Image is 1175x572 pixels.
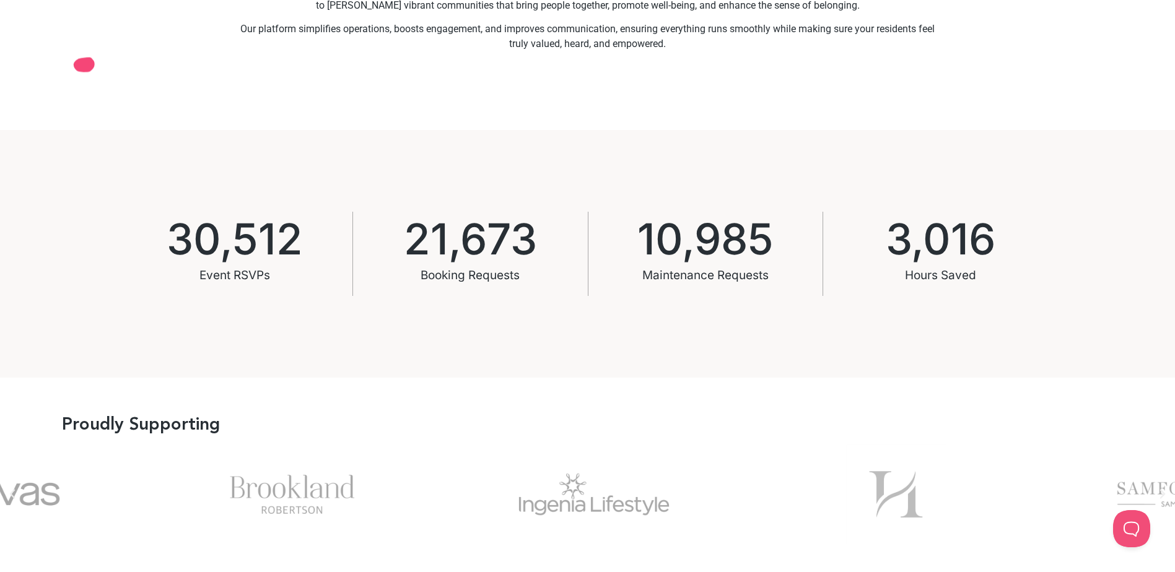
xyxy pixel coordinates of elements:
[167,261,303,290] div: Event RSVPs
[637,218,774,261] span: 10,985
[6,488,19,500] div: Previous slide
[886,261,995,290] div: Hours Saved
[886,218,995,261] span: 3,016
[1156,488,1169,500] div: Next slide
[1113,510,1150,547] iframe: Toggle Customer Support
[235,22,940,51] p: Our platform simplifies operations, boosts engagement, and improves communication, ensuring every...
[157,444,428,544] div: Brookland
[167,218,303,261] span: 30,512
[157,444,428,544] div: 9 / 11
[459,444,730,544] div: Ingenia
[404,261,537,290] div: Booking Requests
[637,261,774,290] div: Maintenance Requests
[761,444,1031,544] div: Picture1
[62,415,220,433] h3: Proudly Supporting
[761,444,1031,544] div: 11 / 11
[404,218,537,261] span: 21,673
[459,444,730,544] div: 10 / 11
